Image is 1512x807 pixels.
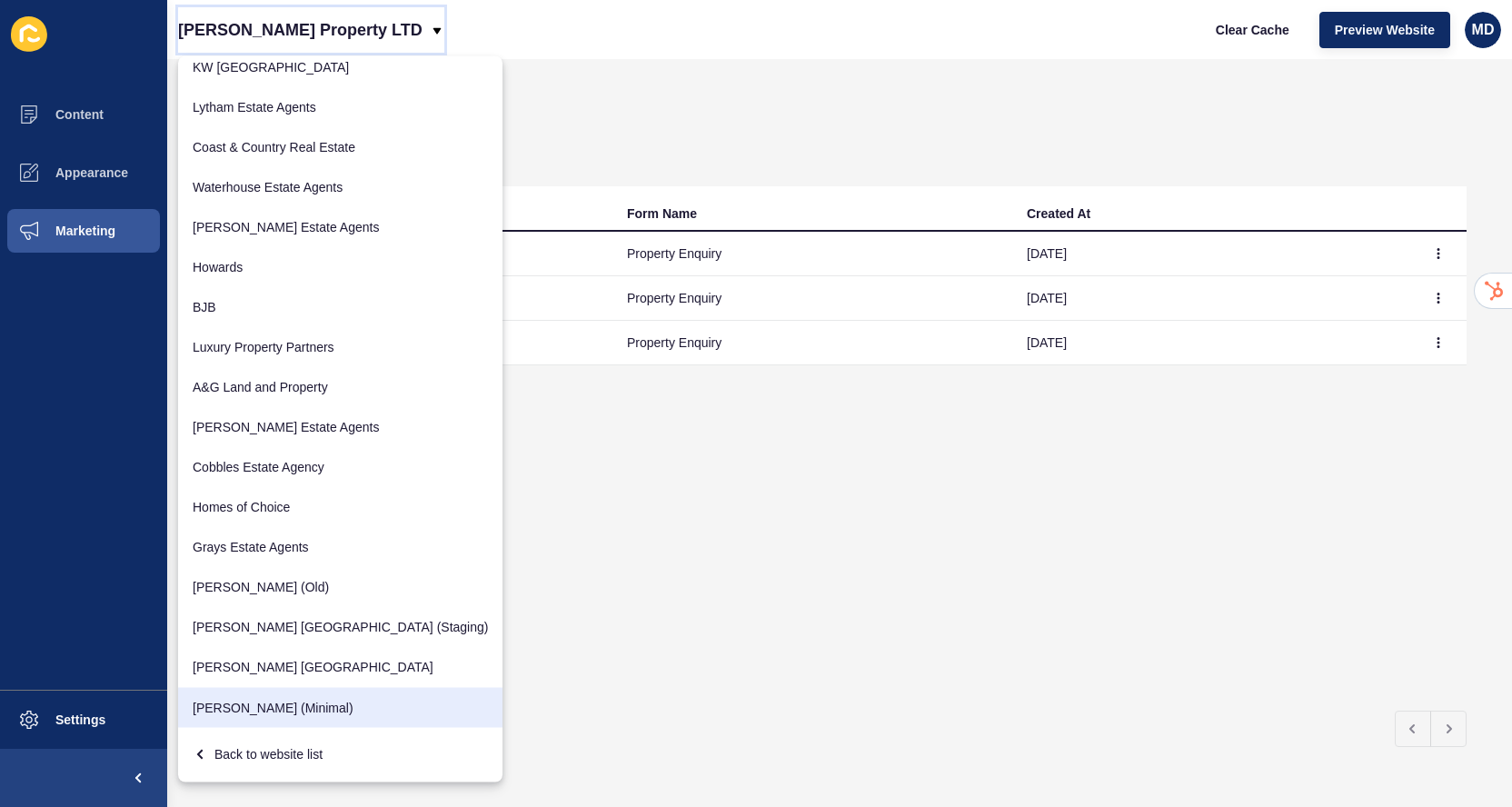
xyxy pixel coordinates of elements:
a: Coast & Country Real Estate [178,128,502,168]
a: [PERSON_NAME] Estate Agents [178,408,502,448]
span: Preview Website [1335,21,1435,39]
button: Clear Cache [1200,12,1305,48]
a: Waterhouse Estate Agents [178,168,502,208]
a: BJB [178,288,502,328]
a: A&G Land and Property [178,368,502,408]
a: [PERSON_NAME] (Old) [178,568,502,608]
a: [PERSON_NAME] Estate Agents [178,208,502,248]
a: Luxury Property Partners [178,328,502,368]
div: Back to website list [193,739,488,772]
p: [PERSON_NAME] Property LTD [178,7,423,53]
a: [PERSON_NAME] [GEOGRAPHIC_DATA] (Staging) [178,608,502,648]
a: KW [GEOGRAPHIC_DATA] [178,48,502,88]
td: Property Enquiry [612,321,1012,365]
td: [DATE] [1012,232,1412,276]
span: Clear Cache [1216,21,1289,39]
td: Property Enquiry [612,276,1012,321]
a: Grays Estate Agents [178,528,502,568]
a: Cobbles Estate Agency [178,448,502,488]
button: Preview Website [1319,12,1450,48]
a: Homes of Choice [178,488,502,528]
td: Property Enquiry [612,232,1012,276]
h1: Submissions [213,105,1467,130]
span: MD [1472,21,1495,39]
div: Form Name [627,204,697,223]
a: [PERSON_NAME] (Minimal) [178,688,502,728]
a: Lytham Estate Agents [178,88,502,128]
div: Created At [1027,204,1090,223]
a: [PERSON_NAME] [GEOGRAPHIC_DATA] [178,648,502,688]
td: [DATE] [1012,321,1412,365]
a: Howards [178,248,502,288]
td: [DATE] [1012,276,1412,321]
